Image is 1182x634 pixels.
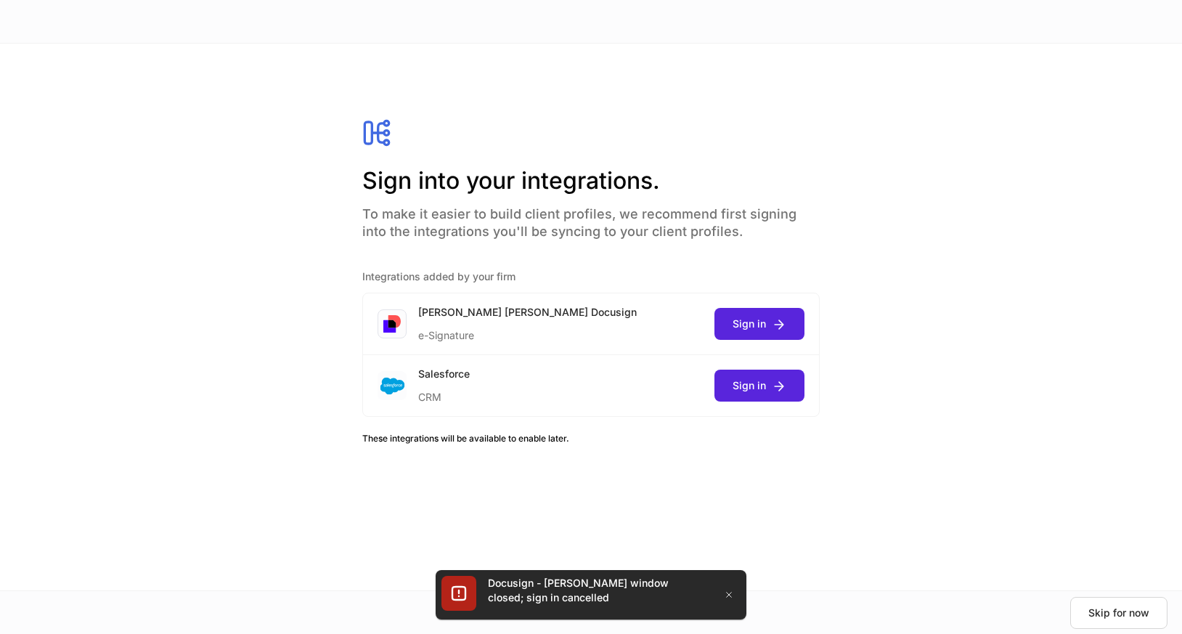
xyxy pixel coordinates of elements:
div: Skip for now [1088,606,1149,620]
div: Sign in [733,378,786,394]
div: Docusign - [PERSON_NAME] window closed; sign in cancelled [488,576,706,605]
div: Sign in [733,317,786,332]
button: Skip for now [1070,597,1167,629]
h2: Sign into your integrations. [362,165,820,197]
div: CRM [418,381,470,405]
h5: Integrations added by your firm [362,269,820,284]
div: [PERSON_NAME] [PERSON_NAME] Docusign [418,305,637,320]
button: Sign in [714,370,804,402]
button: Sign in [714,308,804,340]
h6: These integrations will be available to enable later. [362,431,820,445]
h4: To make it easier to build client profiles, we recommend first signing into the integrations you'... [362,197,820,240]
div: Salesforce [418,367,470,381]
div: e-Signature [418,320,637,343]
